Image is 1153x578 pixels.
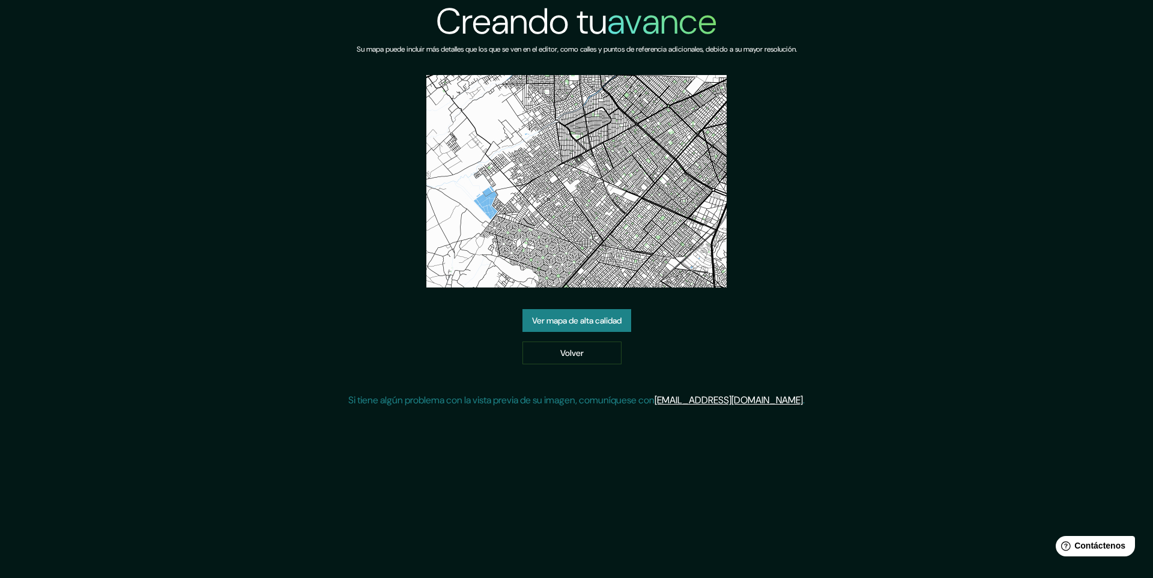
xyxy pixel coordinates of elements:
[655,394,803,406] a: [EMAIL_ADDRESS][DOMAIN_NAME]
[522,342,622,364] a: Volver
[522,309,631,332] a: Ver mapa de alta calidad
[348,394,655,406] font: Si tiene algún problema con la vista previa de su imagen, comuníquese con
[426,75,727,287] img: vista previa del mapa creado
[560,348,584,358] font: Volver
[532,315,622,326] font: Ver mapa de alta calidad
[803,394,805,406] font: .
[1046,531,1140,565] iframe: Lanzador de widgets de ayuda
[357,44,797,54] font: Su mapa puede incluir más detalles que los que se ven en el editor, como calles y puntos de refer...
